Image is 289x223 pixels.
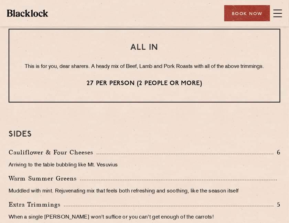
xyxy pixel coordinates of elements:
[23,43,266,52] h3: ALL IN
[9,200,64,209] p: Extra Trimmings
[23,79,266,88] p: 27 per person (2 people or more)
[9,161,280,170] p: Arriving to the table bubbling like Mt. Vesuvius
[9,213,280,222] p: When a single [PERSON_NAME] won't suffice or you can't get enough of the carrots!
[9,174,80,183] p: Warm Summer Greens
[9,130,280,139] h3: SIDES
[224,5,270,21] div: Book Now
[9,148,97,157] p: Cauliflower & Four Cheeses
[274,200,280,209] p: 5
[274,148,280,157] p: 6
[7,10,48,16] img: BL_Textured_Logo-footer-cropped.svg
[9,187,280,196] p: Muddled with mint. Rejuvenating mix that feels both refreshing and soothing, like the season itself
[23,62,266,71] p: This is for you, dear sharers. A heady mix of Beef, Lamb and Pork Roasts with all of the above tr...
